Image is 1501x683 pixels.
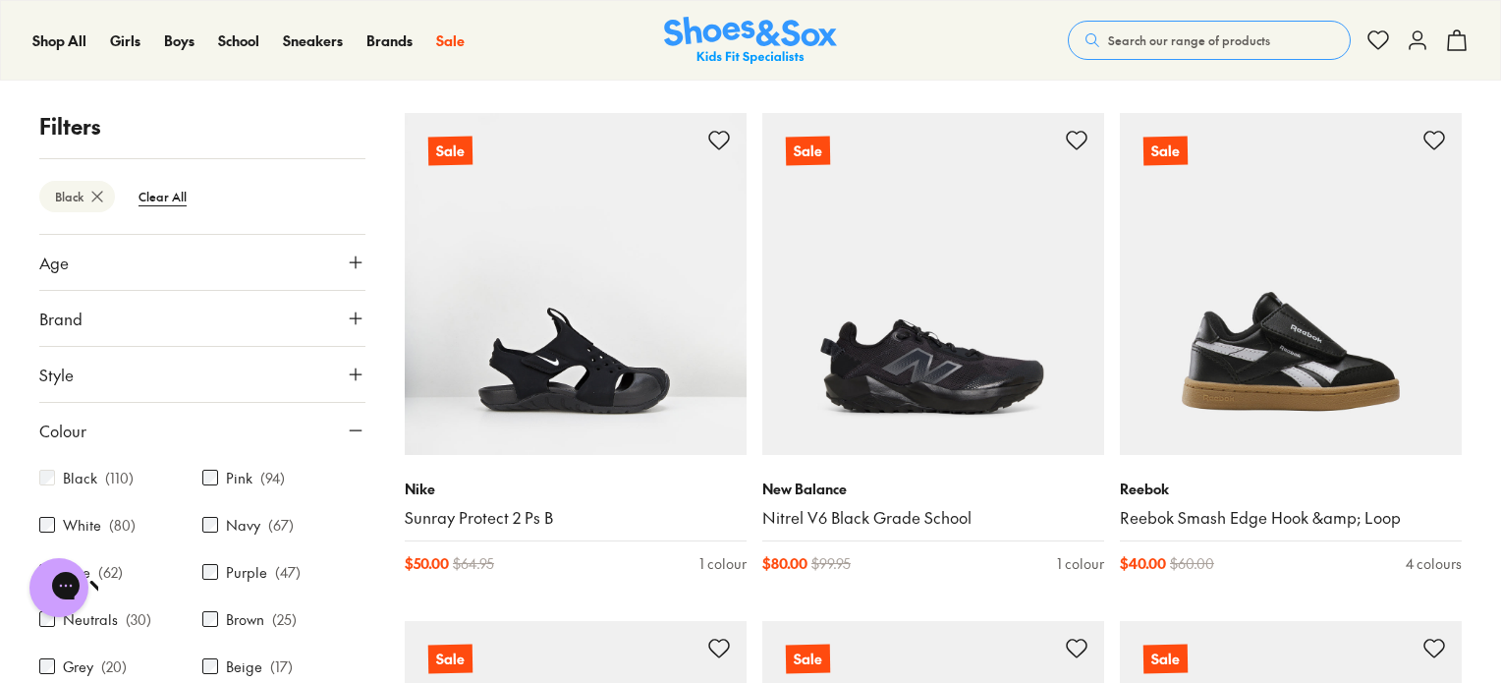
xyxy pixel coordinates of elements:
[226,468,252,488] label: Pink
[405,553,449,574] span: $ 50.00
[32,30,86,51] a: Shop All
[699,553,747,574] div: 1 colour
[1406,553,1462,574] div: 4 colours
[811,553,851,574] span: $ 99.95
[226,609,264,630] label: Brown
[428,136,473,165] p: Sale
[283,30,343,50] span: Sneakers
[1120,507,1462,529] a: Reebok Smash Edge Hook &amp; Loop
[226,562,267,583] label: Purple
[1120,479,1462,499] p: Reebok
[39,181,115,212] btn: Black
[1170,553,1214,574] span: $ 60.00
[101,656,127,677] p: ( 20 )
[1143,644,1188,673] p: Sale
[260,468,285,488] p: ( 94 )
[268,515,294,536] p: ( 67 )
[32,30,86,50] span: Shop All
[1108,31,1270,49] span: Search our range of products
[110,30,140,51] a: Girls
[39,363,74,386] span: Style
[110,30,140,50] span: Girls
[436,30,465,51] a: Sale
[20,551,98,624] iframe: Gorgias live chat messenger
[39,347,365,402] button: Style
[218,30,259,51] a: School
[275,562,301,583] p: ( 47 )
[436,30,465,50] span: Sale
[664,17,837,65] a: Shoes & Sox
[226,515,260,536] label: Navy
[366,30,413,51] a: Brands
[164,30,195,50] span: Boys
[226,656,262,677] label: Beige
[405,479,747,499] p: Nike
[786,644,830,673] p: Sale
[272,609,297,630] p: ( 25 )
[786,136,830,165] p: Sale
[164,30,195,51] a: Boys
[283,30,343,51] a: Sneakers
[39,403,365,458] button: Colour
[39,251,69,274] span: Age
[428,644,473,673] p: Sale
[270,656,293,677] p: ( 17 )
[63,515,101,536] label: White
[405,507,747,529] a: Sunray Protect 2 Ps B
[453,553,494,574] span: $ 64.95
[1143,136,1188,165] p: Sale
[405,113,747,455] a: Sale
[1057,553,1104,574] div: 1 colour
[39,419,86,442] span: Colour
[109,515,136,536] p: ( 80 )
[1120,113,1462,455] a: Sale
[762,553,807,574] span: $ 80.00
[1068,21,1351,60] button: Search our range of products
[762,507,1104,529] a: Nitrel V6 Black Grade School
[63,656,93,677] label: Grey
[762,479,1104,499] p: New Balance
[63,468,97,488] label: Black
[664,17,837,65] img: SNS_Logo_Responsive.svg
[39,307,83,330] span: Brand
[105,468,134,488] p: ( 110 )
[123,179,202,214] btn: Clear All
[366,30,413,50] span: Brands
[39,235,365,290] button: Age
[98,562,123,583] p: ( 62 )
[39,291,365,346] button: Brand
[39,110,365,142] p: Filters
[218,30,259,50] span: School
[126,609,151,630] p: ( 30 )
[1120,553,1166,574] span: $ 40.00
[762,113,1104,455] a: Sale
